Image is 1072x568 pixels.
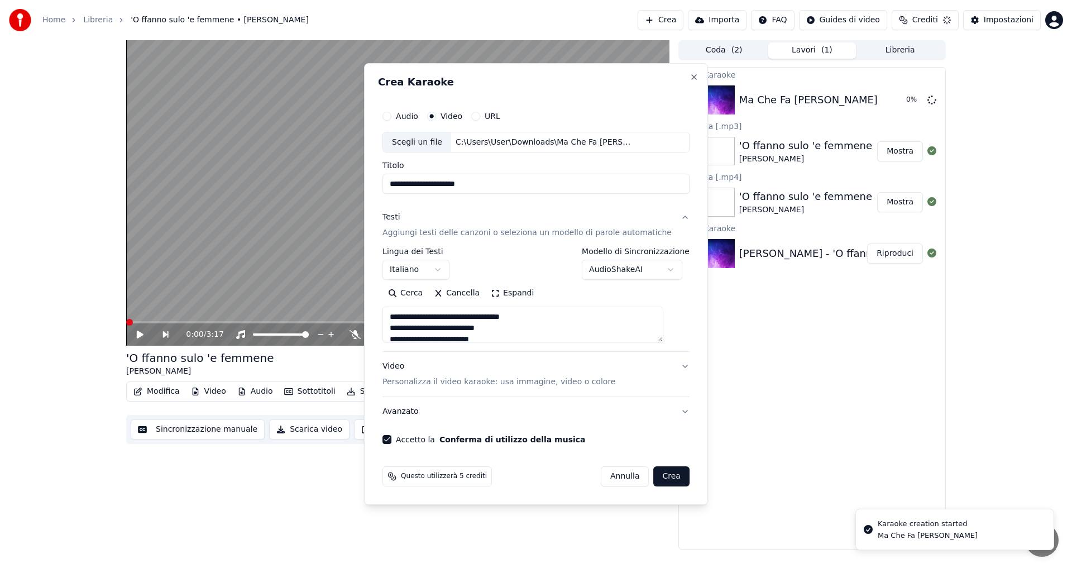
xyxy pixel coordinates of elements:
label: Titolo [382,162,690,170]
button: Espandi [485,285,539,303]
div: Video [382,361,615,388]
div: Scegli un file [383,132,451,152]
label: Modello di Sincronizzazione [582,248,690,256]
p: Aggiungi testi delle canzoni o seleziona un modello di parole automatiche [382,228,672,239]
button: VideoPersonalizza il video karaoke: usa immagine, video o colore [382,352,690,397]
button: Cerca [382,285,428,303]
span: Questo utilizzerà 5 crediti [401,472,487,481]
div: C:\Users\User\Downloads\Ma Che Fa [PERSON_NAME] - MiriLu1991 (480p, h264, youtube) (1).mp4 [451,137,641,148]
button: Avanzato [382,397,690,426]
div: Testi [382,212,400,223]
h2: Crea Karaoke [378,77,694,87]
label: Audio [396,112,418,120]
label: Video [441,112,462,120]
button: TestiAggiungi testi delle canzoni o seleziona un modello di parole automatiche [382,203,690,248]
button: Crea [654,466,690,486]
button: Accetto la [439,436,586,443]
button: Cancella [428,285,485,303]
button: Annulla [601,466,649,486]
p: Personalizza il video karaoke: usa immagine, video o colore [382,376,615,388]
label: URL [485,112,500,120]
label: Accetto la [396,436,585,443]
label: Lingua dei Testi [382,248,449,256]
div: TestiAggiungi testi delle canzoni o seleziona un modello di parole automatiche [382,248,690,352]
